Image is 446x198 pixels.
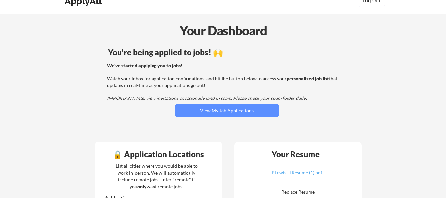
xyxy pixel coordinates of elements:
[175,104,279,117] button: View My Job Applications
[287,76,329,81] strong: personalized job list
[107,63,182,68] strong: We've started applying you to jobs!
[111,162,202,190] div: List all cities where you would be able to work in-person. We will automatically include remote j...
[108,48,346,56] div: You're being applied to jobs! 🙌
[97,150,220,158] div: 🔒 Application Locations
[258,170,336,180] a: PLewis H Resume (1).pdf
[107,62,345,101] div: Watch your inbox for application confirmations, and hit the button below to access your that upda...
[263,150,328,158] div: Your Resume
[107,95,307,101] em: IMPORTANT: Interview invitations occasionally land in spam. Please check your spam folder daily!
[137,184,147,189] strong: only
[258,170,336,175] div: PLewis H Resume (1).pdf
[1,21,446,40] div: Your Dashboard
